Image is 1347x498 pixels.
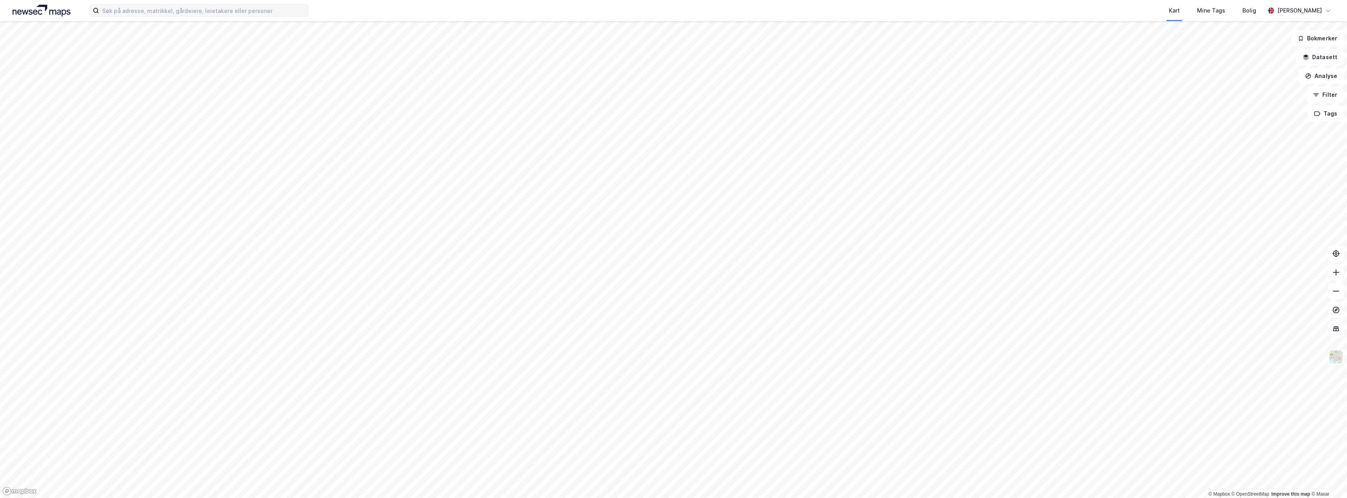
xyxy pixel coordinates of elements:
[1308,460,1347,498] iframe: Chat Widget
[1197,6,1225,15] div: Mine Tags
[99,5,308,16] input: Søk på adresse, matrikkel, gårdeiere, leietakere eller personer
[1169,6,1180,15] div: Kart
[13,5,70,16] img: logo.a4113a55bc3d86da70a041830d287a7e.svg
[1308,460,1347,498] div: Kontrollprogram for chat
[1242,6,1256,15] div: Bolig
[1277,6,1322,15] div: [PERSON_NAME]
